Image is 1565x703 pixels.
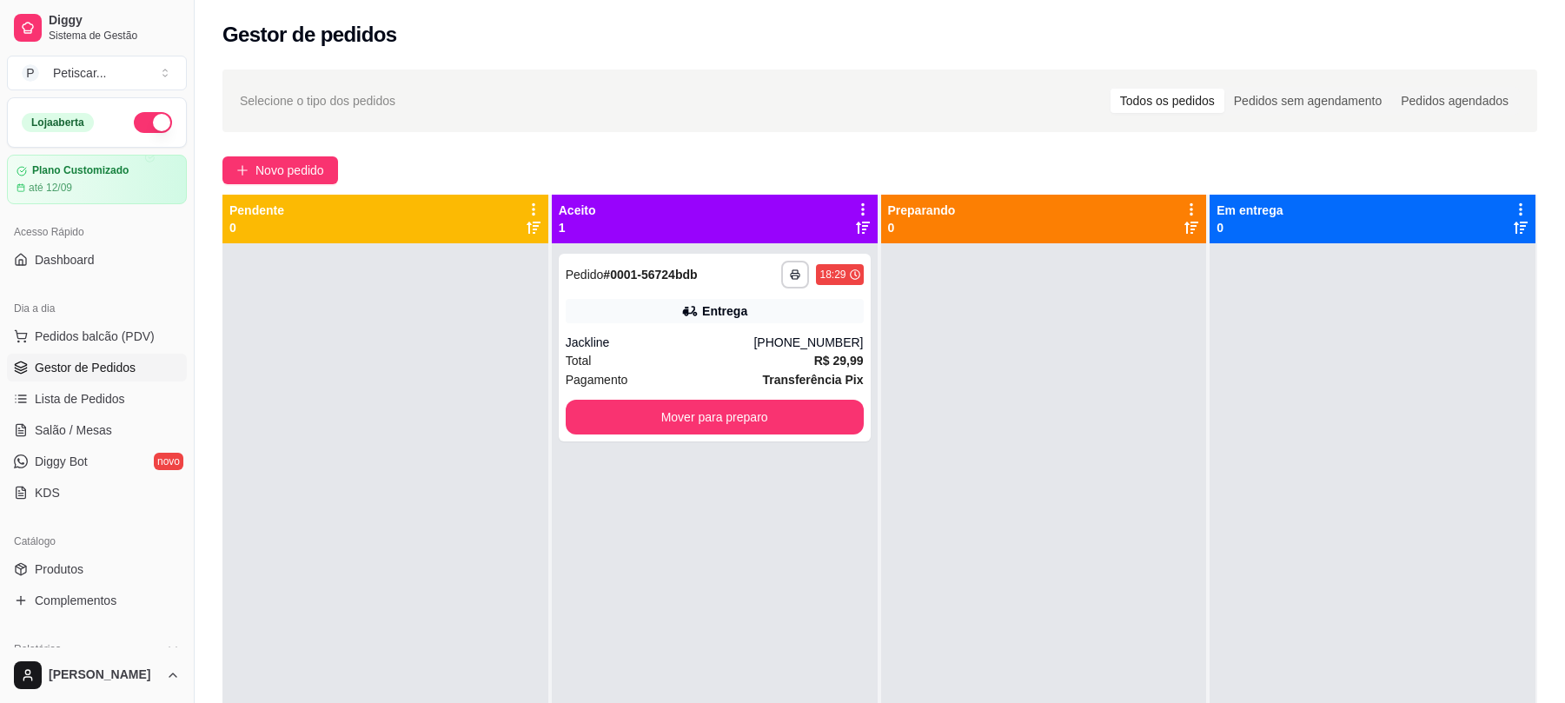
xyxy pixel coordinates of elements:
[53,64,106,82] div: Petiscar ...
[7,385,187,413] a: Lista de Pedidos
[35,328,155,345] span: Pedidos balcão (PDV)
[35,484,60,501] span: KDS
[7,322,187,350] button: Pedidos balcão (PDV)
[566,334,754,351] div: Jackline
[566,370,628,389] span: Pagamento
[702,302,747,320] div: Entrega
[763,373,864,387] strong: Transferência Pix
[14,642,61,656] span: Relatórios
[22,64,39,82] span: P
[240,91,395,110] span: Selecione o tipo dos pedidos
[29,181,72,195] article: até 12/09
[1217,219,1283,236] p: 0
[7,587,187,614] a: Complementos
[7,527,187,555] div: Catálogo
[753,334,863,351] div: [PHONE_NUMBER]
[1111,89,1224,113] div: Todos os pedidos
[49,667,159,683] span: [PERSON_NAME]
[49,29,180,43] span: Sistema de Gestão
[559,219,596,236] p: 1
[22,113,94,132] div: Loja aberta
[222,156,338,184] button: Novo pedido
[35,359,136,376] span: Gestor de Pedidos
[35,421,112,439] span: Salão / Mesas
[1224,89,1391,113] div: Pedidos sem agendamento
[566,351,592,370] span: Total
[7,354,187,381] a: Gestor de Pedidos
[7,448,187,475] a: Diggy Botnovo
[566,400,864,434] button: Mover para preparo
[134,112,172,133] button: Alterar Status
[35,560,83,578] span: Produtos
[7,479,187,507] a: KDS
[255,161,324,180] span: Novo pedido
[7,295,187,322] div: Dia a dia
[7,416,187,444] a: Salão / Mesas
[814,354,864,368] strong: R$ 29,99
[1391,89,1518,113] div: Pedidos agendados
[7,218,187,246] div: Acesso Rápido
[888,202,956,219] p: Preparando
[7,155,187,204] a: Plano Customizadoaté 12/09
[229,202,284,219] p: Pendente
[35,251,95,269] span: Dashboard
[819,268,845,282] div: 18:29
[229,219,284,236] p: 0
[559,202,596,219] p: Aceito
[7,555,187,583] a: Produtos
[222,21,397,49] h2: Gestor de pedidos
[7,246,187,274] a: Dashboard
[35,453,88,470] span: Diggy Bot
[1217,202,1283,219] p: Em entrega
[35,592,116,609] span: Complementos
[35,390,125,408] span: Lista de Pedidos
[888,219,956,236] p: 0
[236,164,249,176] span: plus
[7,7,187,49] a: DiggySistema de Gestão
[7,56,187,90] button: Select a team
[32,164,129,177] article: Plano Customizado
[566,268,604,282] span: Pedido
[603,268,697,282] strong: # 0001-56724bdb
[7,654,187,696] button: [PERSON_NAME]
[49,13,180,29] span: Diggy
